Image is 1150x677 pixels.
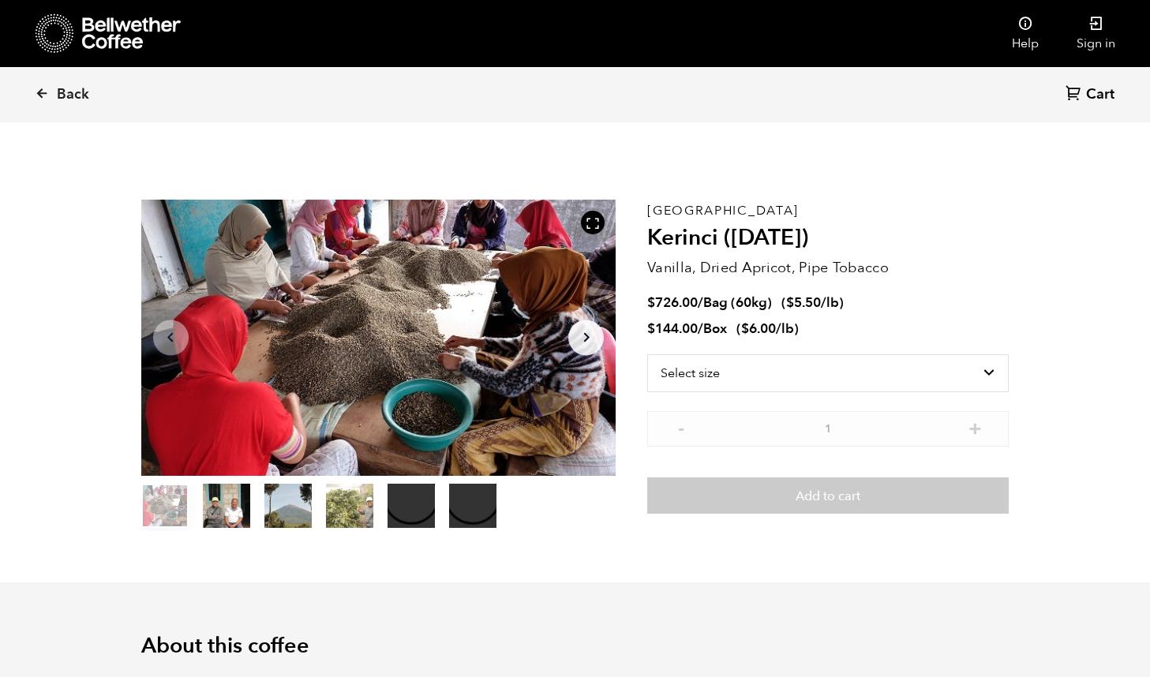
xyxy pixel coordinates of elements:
[141,634,1010,659] h2: About this coffee
[647,294,698,312] bdi: 726.00
[671,419,691,435] button: -
[703,294,772,312] span: Bag (60kg)
[647,320,698,338] bdi: 144.00
[776,320,794,338] span: /lb
[449,484,496,528] video: Your browser does not support the video tag.
[698,320,703,338] span: /
[1066,84,1118,106] a: Cart
[736,320,799,338] span: ( )
[821,294,839,312] span: /lb
[1086,85,1114,104] span: Cart
[647,320,655,338] span: $
[698,294,703,312] span: /
[647,225,1009,252] h2: Kerinci ([DATE])
[647,477,1009,514] button: Add to cart
[647,294,655,312] span: $
[741,320,749,338] span: $
[388,484,435,528] video: Your browser does not support the video tag.
[786,294,821,312] bdi: 5.50
[57,85,89,104] span: Back
[965,419,985,435] button: +
[703,320,727,338] span: Box
[741,320,776,338] bdi: 6.00
[786,294,794,312] span: $
[647,257,1009,279] p: Vanilla, Dried Apricot, Pipe Tobacco
[781,294,844,312] span: ( )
